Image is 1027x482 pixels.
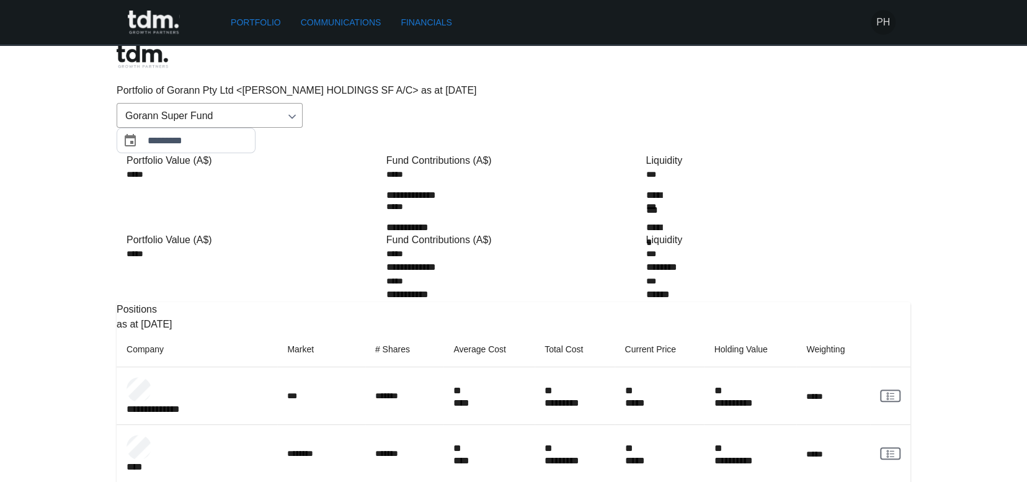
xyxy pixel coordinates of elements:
[386,233,641,248] div: Fund Contributions (A$)
[615,332,704,367] th: Current Price
[118,128,143,153] button: Choose date, selected date is Jul 31, 2025
[876,15,890,30] h6: PH
[117,302,910,317] p: Positions
[887,450,894,457] g: rgba(16, 24, 40, 0.6
[880,390,901,402] a: View Client Communications
[396,11,456,34] a: Financials
[535,332,615,367] th: Total Cost
[117,103,303,128] div: Gorann Super Fund
[646,153,900,168] div: Liquidity
[127,233,381,248] div: Portfolio Value (A$)
[296,11,386,34] a: Communications
[796,332,869,367] th: Weighting
[887,392,894,399] g: rgba(16, 24, 40, 0.6
[127,153,381,168] div: Portfolio Value (A$)
[871,10,896,35] button: PH
[277,332,365,367] th: Market
[365,332,443,367] th: # Shares
[117,83,910,98] p: Portfolio of Gorann Pty Ltd <[PERSON_NAME] HOLDINGS SF A/C> as at [DATE]
[117,317,910,332] p: as at [DATE]
[880,447,901,460] a: View Client Communications
[443,332,535,367] th: Average Cost
[386,153,641,168] div: Fund Contributions (A$)
[117,332,277,367] th: Company
[646,233,900,248] div: Liquidity
[226,11,286,34] a: Portfolio
[704,332,796,367] th: Holding Value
